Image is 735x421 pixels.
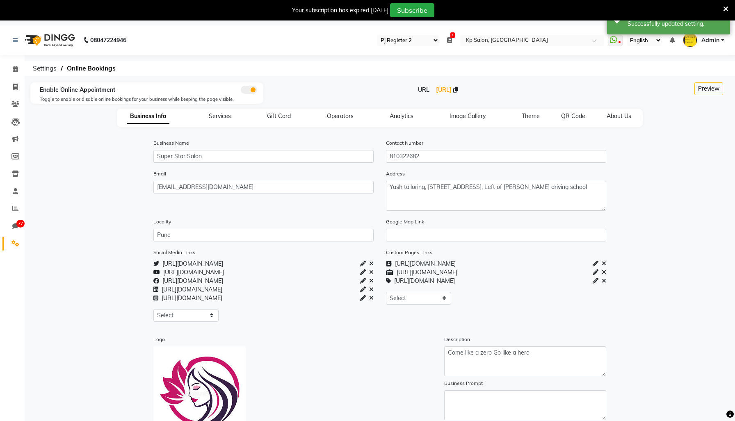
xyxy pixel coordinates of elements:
span: Settings [29,61,61,76]
span: [URL][DOMAIN_NAME] [153,286,222,293]
span: [URL][DOMAIN_NAME] [153,294,222,302]
span: 77 [16,220,25,228]
label: Description [444,336,470,343]
img: logo [21,29,77,52]
label: Logo [153,336,165,343]
span: Gift Card [267,112,291,120]
span: [URL][DOMAIN_NAME] [386,269,457,276]
label: Locality [153,218,171,225]
label: Google Map Link [386,218,424,225]
span: [URL][DOMAIN_NAME] [386,277,455,284]
div: Toggle to enable or disable online bookings for your business while keeping the page visible. [40,96,257,103]
span: Online Bookings [63,61,120,76]
span: QR Code [561,112,585,120]
label: Address [386,170,405,178]
span: [URL][DOMAIN_NAME] [153,260,223,267]
img: Admin [683,33,697,47]
div: Enable Online Appointment [40,86,257,94]
span: Admin [701,36,719,45]
span: URL [418,86,429,93]
label: Email [153,170,166,178]
b: 08047224946 [90,29,126,52]
label: Business Name [153,139,189,147]
a: 77 [2,220,22,233]
span: Operators [327,112,354,120]
button: Subscribe [390,3,434,17]
label: Custom Pages Links [386,249,432,256]
button: Preview [694,82,723,95]
span: Image Gallery [450,112,486,120]
span: [URL] [436,86,452,93]
span: Business Info [127,109,169,124]
span: [URL][DOMAIN_NAME] [153,277,223,284]
span: Analytics [390,112,413,120]
span: [URL][DOMAIN_NAME] [386,260,456,267]
span: About Us [607,112,631,120]
label: Business Prompt [444,380,483,387]
span: Theme [522,112,540,120]
div: Successfully updated setting. [628,20,724,28]
span: 4 [450,32,455,38]
div: Your subscription has expired [DATE] [292,6,388,15]
a: 4 [447,36,452,44]
span: [URL][DOMAIN_NAME] [153,269,224,276]
label: Social Media Links [153,249,195,256]
span: Services [209,112,231,120]
label: Contact Number [386,139,423,147]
